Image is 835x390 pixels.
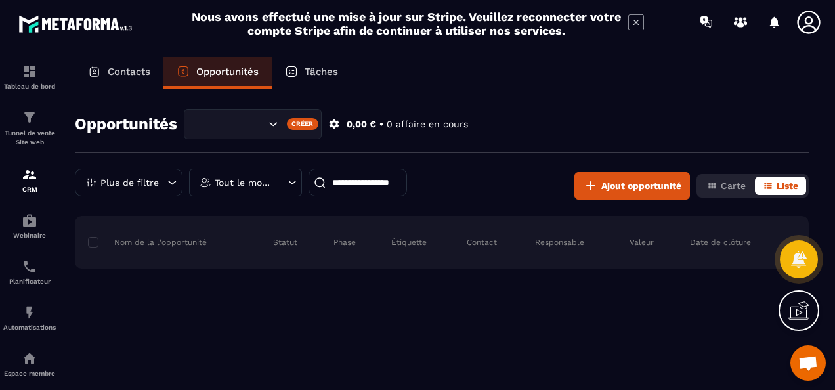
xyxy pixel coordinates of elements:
img: automations [22,351,37,366]
span: Carte [721,181,746,191]
span: Ajout opportunité [601,179,681,192]
img: formation [22,64,37,79]
a: automationsautomationsAutomatisations [3,295,56,341]
p: Nom de la l'opportunité [88,237,207,248]
p: Étiquette [391,237,427,248]
div: Ouvrir le chat [790,345,826,381]
p: Date de clôture [690,237,751,248]
a: formationformationCRM [3,157,56,203]
input: Search for option [196,117,265,131]
p: Responsable [535,237,584,248]
p: Phase [333,237,356,248]
p: Webinaire [3,232,56,239]
span: Liste [777,181,798,191]
p: Espace membre [3,370,56,377]
p: Opportunités [196,66,259,77]
img: logo [18,12,137,36]
div: Créer [287,118,319,130]
a: automationsautomationsEspace membre [3,341,56,387]
img: scheduler [22,259,37,274]
p: Statut [273,237,297,248]
p: Contacts [108,66,150,77]
h2: Opportunités [75,111,177,137]
p: Tout le monde [215,178,273,187]
p: Tableau de bord [3,83,56,90]
p: Planificateur [3,278,56,285]
a: automationsautomationsWebinaire [3,203,56,249]
p: 0,00 € [347,118,376,131]
div: Search for option [184,109,322,139]
p: • [379,118,383,131]
a: schedulerschedulerPlanificateur [3,249,56,295]
p: CRM [3,186,56,193]
p: Automatisations [3,324,56,331]
p: Plus de filtre [100,178,159,187]
img: formation [22,110,37,125]
img: automations [22,305,37,320]
button: Ajout opportunité [574,172,690,200]
a: Opportunités [163,57,272,89]
img: automations [22,213,37,228]
a: formationformationTunnel de vente Site web [3,100,56,157]
a: Contacts [75,57,163,89]
p: Tunnel de vente Site web [3,129,56,147]
img: formation [22,167,37,183]
button: Liste [755,177,806,195]
p: 0 affaire en cours [387,118,468,131]
button: Carte [699,177,754,195]
p: Valeur [630,237,654,248]
p: Contact [467,237,497,248]
h2: Nous avons effectué une mise à jour sur Stripe. Veuillez reconnecter votre compte Stripe afin de ... [191,10,622,37]
a: Tâches [272,57,351,89]
p: Tâches [305,66,338,77]
a: formationformationTableau de bord [3,54,56,100]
